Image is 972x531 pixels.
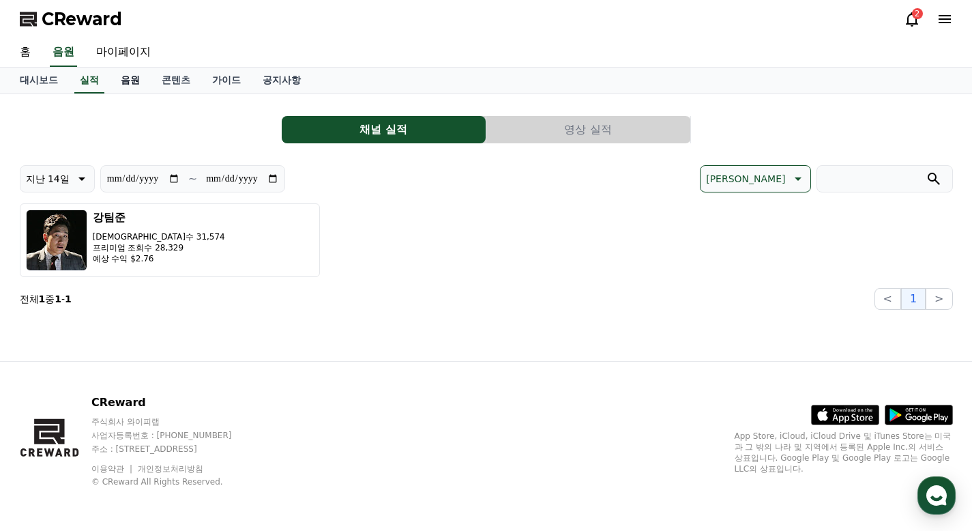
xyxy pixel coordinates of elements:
[26,169,70,188] p: 지난 14일
[188,171,197,187] p: ~
[735,431,953,474] p: App Store, iCloud, iCloud Drive 및 iTunes Store는 미국과 그 밖의 나라 및 지역에서 등록된 Apple Inc.의 서비스 상표입니다. Goo...
[93,210,225,226] h3: 강팀준
[50,38,77,67] a: 음원
[211,438,227,449] span: 설정
[43,438,51,449] span: 홈
[91,476,258,487] p: © CReward All Rights Reserved.
[138,464,203,474] a: 개인정보처리방침
[93,253,225,264] p: 예상 수익 $2.76
[176,418,262,452] a: 설정
[151,68,201,94] a: 콘텐츠
[20,203,320,277] button: 강팀준 [DEMOGRAPHIC_DATA]수 31,574 프리미엄 조회수 28,329 예상 수익 $2.76
[39,293,46,304] strong: 1
[110,68,151,94] a: 음원
[42,8,122,30] span: CReward
[91,430,258,441] p: 사업자등록번호 : [PHONE_NUMBER]
[55,293,61,304] strong: 1
[65,293,72,304] strong: 1
[912,8,923,19] div: 2
[91,416,258,427] p: 주식회사 와이피랩
[252,68,312,94] a: 공지사항
[74,68,104,94] a: 실적
[901,288,926,310] button: 1
[91,464,134,474] a: 이용약관
[282,116,486,143] button: 채널 실적
[90,418,176,452] a: 대화
[4,418,90,452] a: 홈
[125,439,141,450] span: 대화
[9,68,69,94] a: 대시보드
[93,242,225,253] p: 프리미엄 조회수 28,329
[26,210,87,271] img: 강팀준
[926,288,952,310] button: >
[85,38,162,67] a: 마이페이지
[700,165,810,192] button: [PERSON_NAME]
[20,8,122,30] a: CReward
[486,116,690,143] button: 영상 실적
[91,394,258,411] p: CReward
[20,292,72,306] p: 전체 중 -
[486,116,691,143] a: 영상 실적
[9,38,42,67] a: 홈
[20,165,95,192] button: 지난 14일
[91,444,258,455] p: 주소 : [STREET_ADDRESS]
[874,288,901,310] button: <
[904,11,920,27] a: 2
[93,231,225,242] p: [DEMOGRAPHIC_DATA]수 31,574
[706,169,785,188] p: [PERSON_NAME]
[201,68,252,94] a: 가이드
